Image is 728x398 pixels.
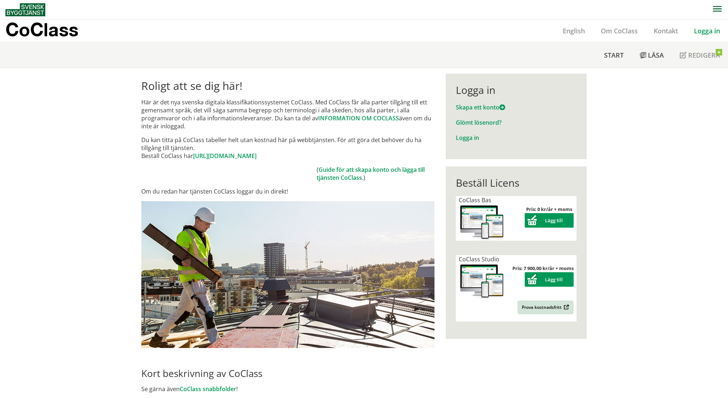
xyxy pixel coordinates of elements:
a: Glömt lösenord? [456,119,502,127]
a: Logga in [456,134,479,142]
a: English [555,26,593,35]
span: Start [604,51,624,59]
button: Lägg till [525,272,574,287]
strong: Pris: 7 900,00 kr/år + moms [512,265,574,271]
a: Om CoClass [593,26,646,35]
img: coclass-license.jpg [459,204,505,241]
div: Logga in [456,84,577,96]
a: Lägg till [525,276,574,283]
a: Prova kostnadsfritt [517,300,574,314]
img: Svensk Byggtjänst [5,3,45,16]
span: CoClass Bas [459,196,491,204]
div: Beställ Licens [456,177,577,189]
span: Läsa [648,51,664,59]
a: Guide för att skapa konto och lägga till tjänsten CoClass [317,166,425,182]
td: ( .) [317,166,434,182]
a: Start [596,42,632,68]
a: [URL][DOMAIN_NAME] [193,152,257,160]
a: INFORMATION OM COCLASS [318,114,399,122]
a: Läsa [632,42,672,68]
strong: Pris: 0 kr/år + moms [526,206,572,212]
h2: Kort beskrivning av CoClass [141,368,434,379]
p: CoClass [5,25,78,34]
p: Här är det nya svenska digitala klassifikationssystemet CoClass. Med CoClass får alla parter till... [141,98,434,130]
img: login.jpg [141,201,434,348]
a: Skapa ett konto [456,103,505,111]
a: CoClass snabbfolder [180,385,236,393]
a: Lägg till [525,217,574,224]
button: Lägg till [525,213,574,228]
a: CoClass [5,20,94,42]
a: Logga in [686,26,728,35]
p: Se gärna även ! [141,385,434,393]
p: Du kan titta på CoClass tabeller helt utan kostnad här på webbtjänsten. För att göra det behöver ... [141,136,434,160]
a: Kontakt [646,26,686,35]
img: coclass-license.jpg [459,263,505,300]
span: CoClass Studio [459,255,499,263]
img: Outbound.png [562,304,569,310]
h1: Roligt att se dig här! [141,79,434,92]
p: Om du redan har tjänsten CoClass loggar du in direkt! [141,187,434,195]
